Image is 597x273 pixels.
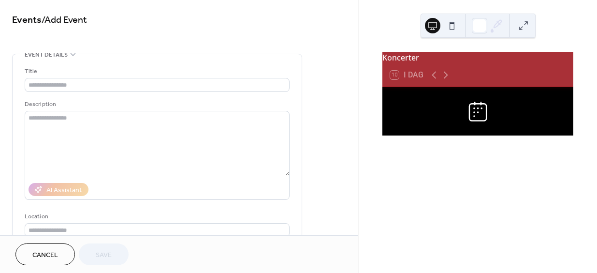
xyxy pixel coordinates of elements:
div: Description [25,99,288,109]
div: Koncerter [382,52,573,63]
span: Event details [25,50,68,60]
span: Cancel [32,250,58,260]
div: Location [25,212,288,222]
button: Cancel [15,243,75,265]
div: Title [25,66,288,76]
span: / Add Event [42,11,87,30]
a: Events [12,11,42,30]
